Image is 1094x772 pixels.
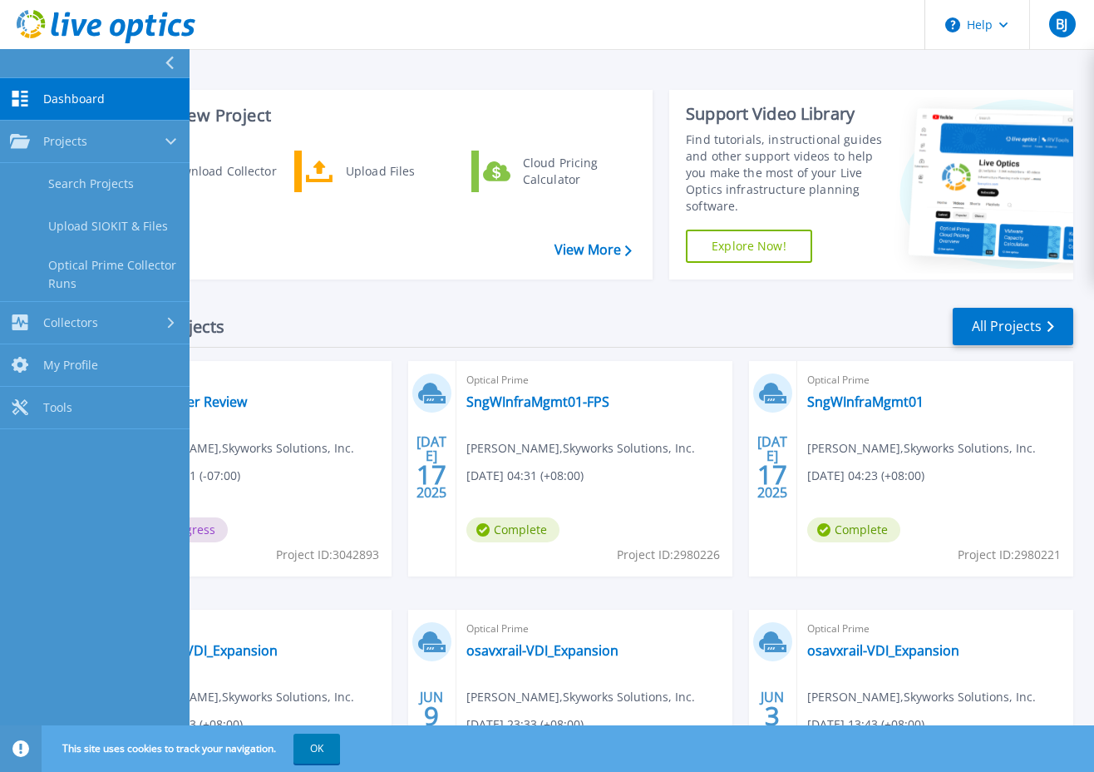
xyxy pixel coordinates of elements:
[276,546,379,564] span: Project ID: 3042893
[756,437,788,497] div: [DATE] 2025
[1056,17,1067,31] span: BJ
[807,393,924,410] a: SngWInfraMgmt01
[118,106,631,125] h3: Start a New Project
[554,242,632,258] a: View More
[126,439,354,458] span: [PERSON_NAME] , Skyworks Solutions, Inc.
[807,371,1063,389] span: Optical Prime
[416,468,446,482] span: 17
[117,151,288,192] a: Download Collector
[756,685,788,746] div: JUN 2025
[466,688,695,706] span: [PERSON_NAME] , Skyworks Solutions, Inc.
[686,230,812,263] a: Explore Now!
[807,517,900,542] span: Complete
[293,734,340,764] button: OK
[466,642,618,659] a: osavxrail-VDI_Expansion
[424,709,439,723] span: 9
[126,393,247,410] a: NBP Cluster Review
[471,151,642,192] a: Cloud Pricing Calculator
[126,620,382,638] span: Optical Prime
[416,437,447,497] div: [DATE] 2025
[158,155,283,188] div: Download Collector
[807,642,959,659] a: osavxrail-VDI_Expansion
[43,358,98,373] span: My Profile
[807,439,1036,458] span: [PERSON_NAME] , Skyworks Solutions, Inc.
[466,439,695,458] span: [PERSON_NAME] , Skyworks Solutions, Inc.
[294,151,465,192] a: Upload Files
[757,468,787,482] span: 17
[617,546,720,564] span: Project ID: 2980226
[466,620,722,638] span: Optical Prime
[953,308,1073,345] a: All Projects
[43,400,72,415] span: Tools
[958,546,1061,564] span: Project ID: 2980221
[416,685,447,746] div: JUN 2025
[43,134,87,149] span: Projects
[515,155,638,188] div: Cloud Pricing Calculator
[466,715,584,734] span: [DATE] 23:33 (+08:00)
[126,688,354,706] span: [PERSON_NAME] , Skyworks Solutions, Inc.
[46,734,340,764] span: This site uses cookies to track your navigation.
[126,642,278,659] a: osavxrail-VDI_Expansion
[686,131,886,215] div: Find tutorials, instructional guides and other support videos to help you make the most of your L...
[686,103,886,125] div: Support Video Library
[466,517,559,542] span: Complete
[807,688,1036,706] span: [PERSON_NAME] , Skyworks Solutions, Inc.
[765,709,780,723] span: 3
[466,393,609,410] a: SngWInfraMgmt01-FPS
[43,315,98,330] span: Collectors
[807,715,924,734] span: [DATE] 13:43 (+08:00)
[126,371,382,389] span: Optical Prime
[338,155,461,188] div: Upload Files
[466,371,722,389] span: Optical Prime
[43,92,105,106] span: Dashboard
[466,467,584,485] span: [DATE] 04:31 (+08:00)
[807,620,1063,638] span: Optical Prime
[807,467,924,485] span: [DATE] 04:23 (+08:00)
